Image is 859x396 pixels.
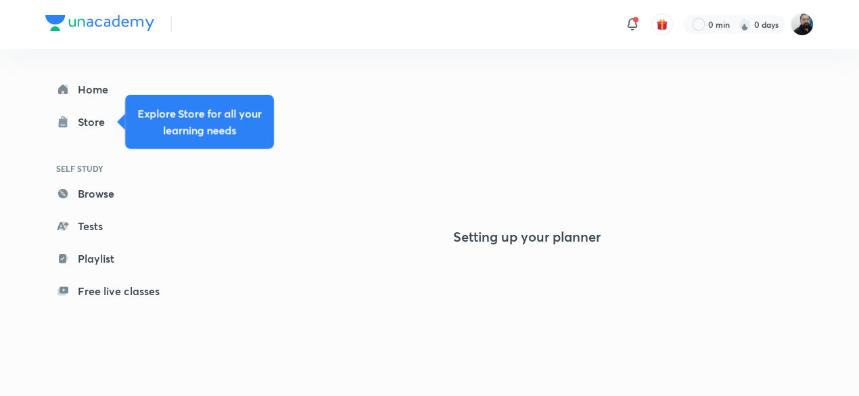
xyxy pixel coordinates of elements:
button: avatar [651,14,673,35]
h6: SELF STUDY [45,157,202,180]
img: Sumit Kumar Agrawal [791,13,814,36]
a: Browse [45,180,202,207]
img: avatar [656,18,668,30]
img: Company Logo [45,15,154,31]
a: Store [45,108,202,135]
a: Tests [45,213,202,240]
h4: Setting up your planner [453,229,601,245]
a: Free live classes [45,278,202,305]
h5: Explore Store for all your learning needs [136,106,263,138]
a: Company Logo [45,15,154,35]
img: streak [738,18,751,31]
div: Store [78,114,113,130]
a: Home [45,76,202,103]
a: Playlist [45,245,202,272]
